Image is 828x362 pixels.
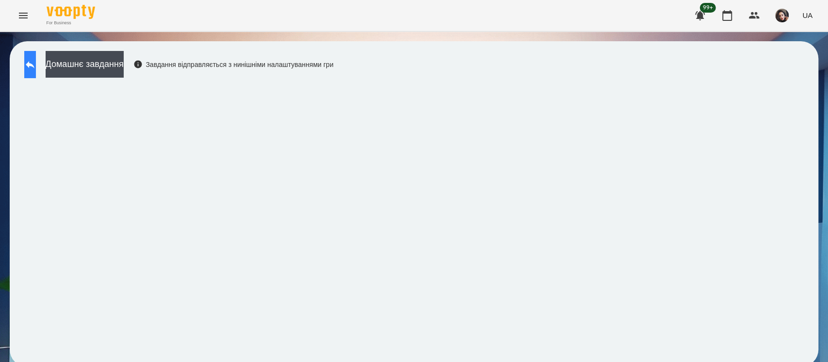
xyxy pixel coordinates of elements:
[775,9,789,22] img: 415cf204168fa55e927162f296ff3726.jpg
[802,10,812,20] span: UA
[46,51,124,78] button: Домашнє завдання
[47,20,95,26] span: For Business
[133,60,334,69] div: Завдання відправляється з нинішніми налаштуваннями гри
[47,5,95,19] img: Voopty Logo
[12,4,35,27] button: Menu
[700,3,716,13] span: 99+
[798,6,816,24] button: UA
